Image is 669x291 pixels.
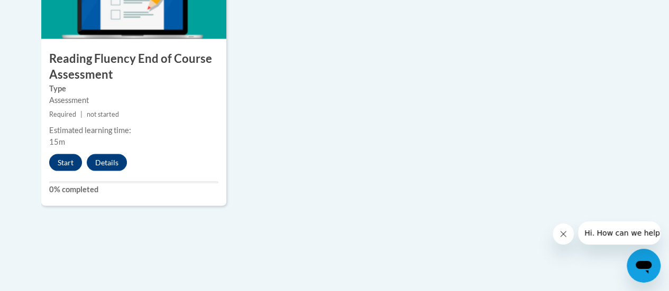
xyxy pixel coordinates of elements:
[87,110,119,118] span: not started
[49,83,218,95] label: Type
[49,125,218,136] div: Estimated learning time:
[80,110,83,118] span: |
[49,184,218,195] label: 0% completed
[6,7,86,16] span: Hi. How can we help?
[49,137,65,146] span: 15m
[41,51,226,83] h3: Reading Fluency End of Course Assessment
[87,154,127,171] button: Details
[627,249,661,283] iframe: Button to launch messaging window
[49,154,82,171] button: Start
[49,95,218,106] div: Assessment
[49,110,76,118] span: Required
[578,221,661,245] iframe: Message from company
[553,223,574,245] iframe: Close message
